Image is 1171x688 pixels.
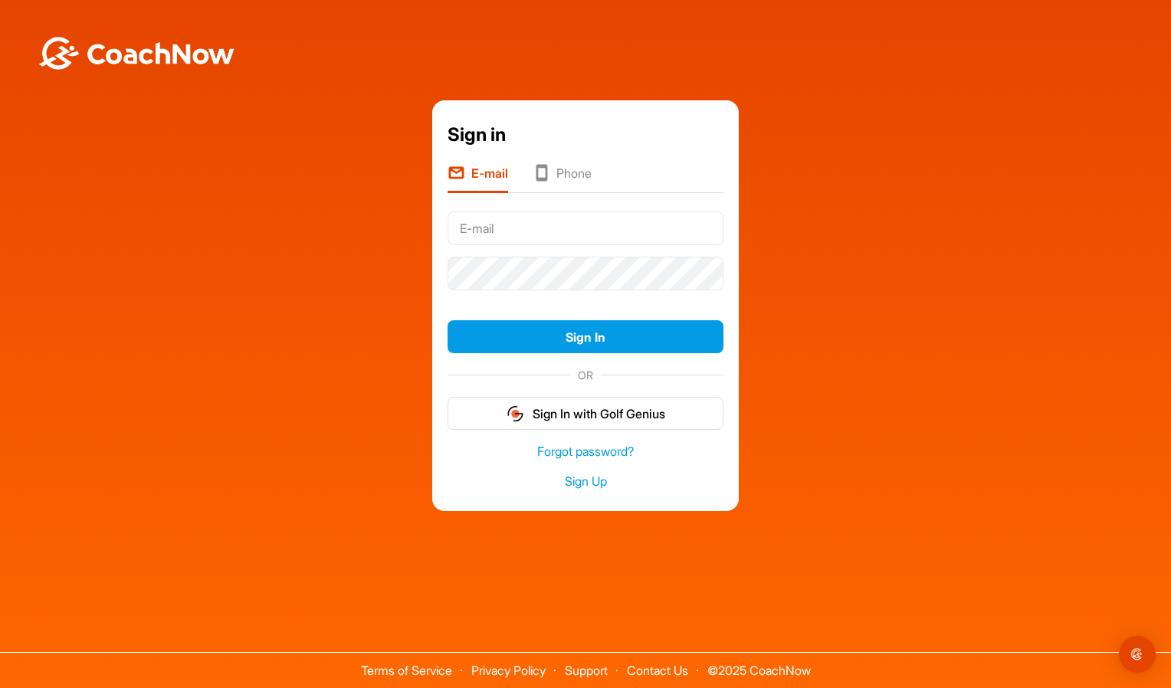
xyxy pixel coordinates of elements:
[570,367,601,383] span: OR
[565,663,608,678] a: Support
[700,653,818,677] span: © 2025 CoachNow
[448,473,723,490] a: Sign Up
[448,121,723,149] div: Sign in
[1119,636,1156,673] div: Open Intercom Messenger
[448,211,723,245] input: E-mail
[533,164,592,193] li: Phone
[627,663,688,678] a: Contact Us
[448,397,723,430] button: Sign In with Golf Genius
[361,663,452,678] a: Terms of Service
[448,164,508,193] li: E-mail
[37,37,236,70] img: BwLJSsUCoWCh5upNqxVrqldRgqLPVwmV24tXu5FoVAoFEpwwqQ3VIfuoInZCoVCoTD4vwADAC3ZFMkVEQFDAAAAAElFTkSuQmCC
[471,663,546,678] a: Privacy Policy
[448,443,723,460] a: Forgot password?
[448,320,723,353] button: Sign In
[506,405,525,423] img: gg_logo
